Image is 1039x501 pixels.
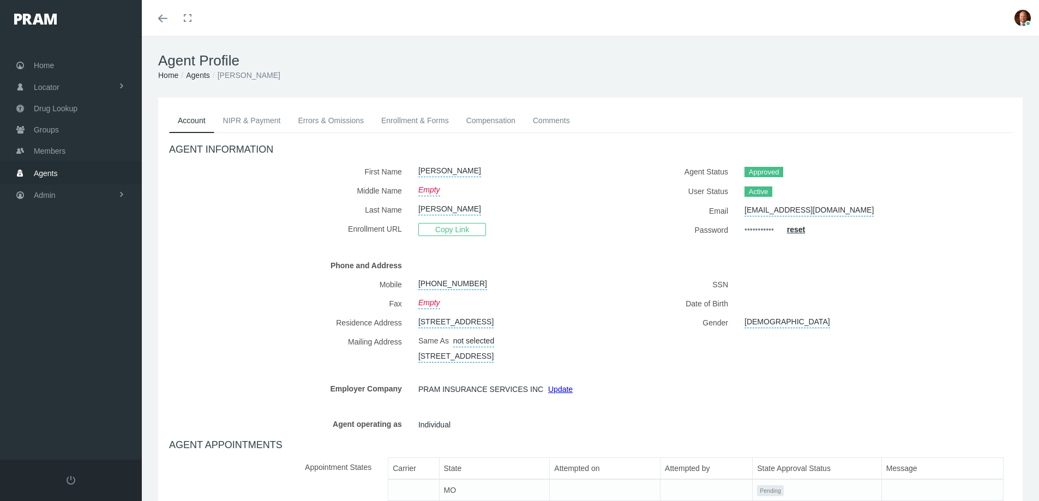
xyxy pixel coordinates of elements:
[169,200,410,219] label: Last Name
[548,385,573,394] a: Update
[388,457,439,479] th: Carrier
[169,275,410,294] label: Mobile
[439,479,550,501] td: MO
[599,201,737,220] label: Email
[418,336,449,345] span: Same As
[744,167,783,178] span: Approved
[744,201,874,216] a: [EMAIL_ADDRESS][DOMAIN_NAME]
[169,439,1012,451] h4: AGENT APPOINTMENTS
[418,294,440,309] a: Empty
[373,108,458,132] a: Enrollment & Forms
[418,223,486,236] span: Copy Link
[169,108,214,133] a: Account
[744,220,774,239] a: •••••••••••
[599,220,737,239] label: Password
[599,162,737,182] label: Agent Status
[14,14,57,25] img: PRAM_20_x_78.png
[550,457,660,479] th: Attempted on
[418,347,494,363] a: [STREET_ADDRESS]
[453,332,495,347] a: not selected
[34,185,56,206] span: Admin
[458,108,524,132] a: Compensation
[418,225,486,233] a: Copy Link
[210,69,280,81] li: [PERSON_NAME]
[169,256,410,275] label: Phone and Address
[169,379,410,398] label: Employer Company
[881,457,1003,479] th: Message
[34,55,54,76] span: Home
[34,163,58,184] span: Agents
[34,119,59,140] span: Groups
[439,457,550,479] th: State
[599,294,737,313] label: Date of Birth
[599,182,737,201] label: User Status
[169,219,410,239] label: Enrollment URL
[169,294,410,313] label: Fax
[169,414,410,433] label: Agent operating as
[418,313,494,328] a: [STREET_ADDRESS]
[289,108,373,132] a: Errors & Omissions
[418,162,481,177] a: [PERSON_NAME]
[158,52,1023,69] h1: Agent Profile
[757,485,784,497] span: Pending
[418,200,481,215] a: [PERSON_NAME]
[186,71,210,80] a: Agents
[169,181,410,200] label: Middle Name
[158,71,178,80] a: Home
[34,77,59,98] span: Locator
[214,108,290,132] a: NIPR & Payment
[744,313,830,328] a: [DEMOGRAPHIC_DATA]
[169,162,410,181] label: First Name
[418,417,451,433] span: Individual
[744,186,772,197] span: Active
[599,275,737,294] label: SSN
[34,141,65,161] span: Members
[169,144,1012,156] h4: AGENT INFORMATION
[787,225,805,234] a: reset
[169,313,410,332] label: Residence Address
[599,313,737,332] label: Gender
[418,275,487,290] a: [PHONE_NUMBER]
[418,181,440,196] a: Empty
[660,457,753,479] th: Attempted by
[524,108,579,132] a: Comments
[34,98,77,119] span: Drug Lookup
[418,381,543,397] span: PRAM INSURANCE SERVICES INC
[1014,10,1031,26] img: S_Profile_Picture_693.jpg
[753,457,882,479] th: State Approval Status
[169,332,410,363] label: Mailing Address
